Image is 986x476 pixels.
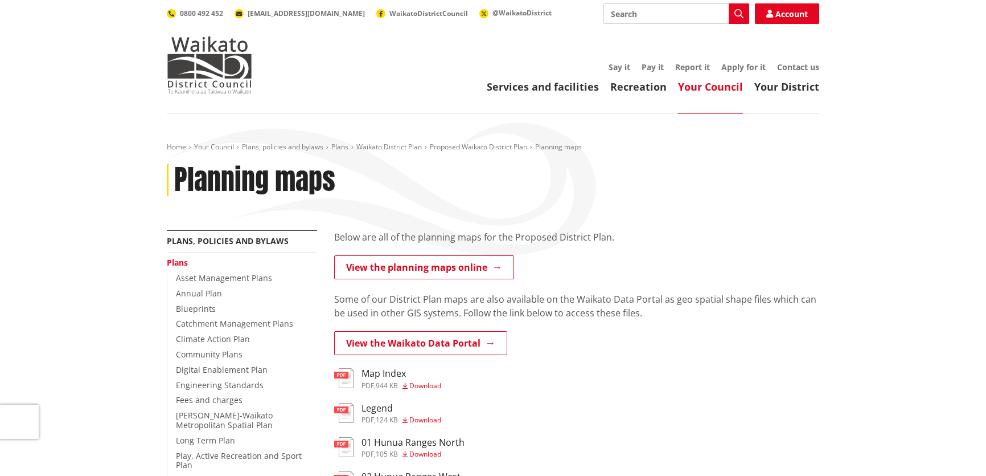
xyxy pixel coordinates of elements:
a: Catchment Management Plans [176,318,293,329]
nav: breadcrumb [167,143,819,152]
span: Download [409,381,441,390]
a: @WaikatoDistrict [479,8,552,18]
h3: Legend [361,403,441,414]
p: Below are all of the planning maps for the Proposed District Plan. [334,230,819,244]
span: 124 KB [376,415,398,425]
a: Legend pdf,124 KB Download [334,403,441,424]
a: Recreation [610,80,667,93]
a: WaikatoDistrictCouncil [376,9,468,18]
a: [PERSON_NAME]-Waikato Metropolitan Spatial Plan [176,410,273,430]
img: document-pdf.svg [334,403,354,423]
a: Plans [167,257,188,268]
a: Your Council [194,142,234,152]
img: document-pdf.svg [334,368,354,388]
img: Waikato District Council - Te Kaunihera aa Takiwaa o Waikato [167,36,252,93]
h3: 01 Hunua Ranges North [361,437,465,448]
a: View the planning maps online [334,255,514,279]
a: 01 Hunua Ranges North pdf,105 KB Download [334,437,465,458]
a: Engineering Standards [176,380,264,390]
a: Plans, policies and bylaws [167,235,289,246]
a: Play, Active Recreation and Sport Plan [176,450,302,471]
a: Contact us [777,62,819,72]
a: 0800 492 452 [167,9,223,18]
a: Fees and charges [176,394,243,405]
span: @WaikatoDistrict [492,8,552,18]
span: Download [409,415,441,425]
div: , [361,383,441,389]
div: , [361,417,441,424]
span: 0800 492 452 [180,9,223,18]
a: Your Council [678,80,743,93]
a: Plans, policies and bylaws [242,142,323,152]
a: Asset Management Plans [176,272,272,283]
span: 944 KB [376,381,398,390]
p: Some of our District Plan maps are also available on the Waikato Data Portal as geo spatial shape... [334,292,819,320]
a: Digital Enablement Plan [176,364,268,375]
a: Services and facilities [487,80,599,93]
a: Long Term Plan [176,435,235,446]
a: Report it [675,62,710,72]
a: Map Index pdf,944 KB Download [334,368,441,389]
a: Say it [609,62,630,72]
span: WaikatoDistrictCouncil [389,9,468,18]
h1: Planning maps [174,164,335,197]
span: [EMAIL_ADDRESS][DOMAIN_NAME] [248,9,365,18]
span: Planning maps [535,142,582,152]
a: Climate Action Plan [176,333,250,344]
input: Search input [603,3,749,24]
h3: Map Index [361,368,441,379]
a: Plans [331,142,348,152]
a: Waikato District Plan [356,142,422,152]
img: document-pdf.svg [334,437,354,457]
a: [EMAIL_ADDRESS][DOMAIN_NAME] [235,9,365,18]
span: 105 KB [376,449,398,459]
div: , [361,451,465,458]
span: pdf [361,415,374,425]
span: pdf [361,449,374,459]
a: Community Plans [176,349,243,360]
a: Your District [754,80,819,93]
span: pdf [361,381,374,390]
a: Annual Plan [176,288,222,299]
span: Download [409,449,441,459]
a: Home [167,142,186,152]
a: Apply for it [721,62,766,72]
a: Account [755,3,819,24]
a: Blueprints [176,303,216,314]
a: View the Waikato Data Portal [334,331,507,355]
a: Pay it [642,62,664,72]
a: Proposed Waikato District Plan [430,142,527,152]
